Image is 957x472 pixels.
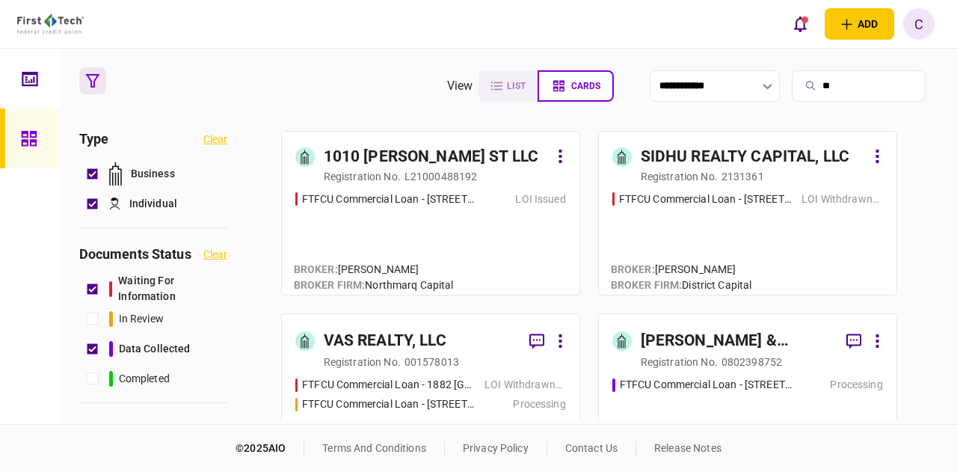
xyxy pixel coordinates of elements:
[598,131,897,295] a: SIDHU REALTY CAPITAL, LLCregistration no.2131361FTFCU Commercial Loan - 1569 Main Street MarionLO...
[322,442,426,454] a: terms and conditions
[203,133,227,145] button: clear
[507,81,526,91] span: list
[281,131,580,295] a: 1010 [PERSON_NAME] ST LLCregistration no.L21000488192FTFCU Commercial Loan - 1010 Bronson StreetL...
[324,169,401,184] div: registration no.
[571,81,600,91] span: cards
[825,8,894,40] button: open adding identity options
[611,279,683,291] span: broker firm :
[302,191,477,207] div: FTFCU Commercial Loan - 1010 Bronson Street
[236,441,304,456] div: © 2025 AIO
[294,278,454,293] div: Northmarq Capital
[131,166,175,182] span: Business
[619,191,794,207] div: FTFCU Commercial Loan - 1569 Main Street Marion
[801,191,883,207] div: LOI Withdrawn/Declined
[478,70,538,102] button: list
[641,355,718,370] div: registration no.
[119,311,164,327] span: in review
[129,196,177,212] span: Individual
[721,169,764,184] div: 2131361
[118,273,227,304] span: waiting for information
[294,263,338,275] span: Broker :
[447,77,473,95] div: view
[515,191,565,207] div: LOI Issued
[119,371,170,387] span: completed
[404,169,478,184] div: L21000488192
[302,396,477,412] div: FTFCU Commercial Loan - 6227 Thompson Road
[611,262,752,278] div: [PERSON_NAME]
[538,70,614,102] button: cards
[17,14,84,34] img: client company logo
[302,377,477,393] div: FTFCU Commercial Loan - 1882 New Scotland Road
[294,279,366,291] span: broker firm :
[513,396,565,412] div: Processing
[641,145,849,169] div: SIDHU REALTY CAPITAL, LLC
[119,341,191,357] span: data collected
[463,442,529,454] a: privacy policy
[404,355,459,370] div: 001578013
[611,278,752,293] div: District Capital
[903,8,935,40] button: C
[324,145,538,169] div: 1010 [PERSON_NAME] ST LLC
[830,377,882,393] div: Processing
[294,262,454,278] div: [PERSON_NAME]
[721,355,782,370] div: 0802398752
[203,248,227,260] button: clear
[784,8,816,40] button: open notifications list
[641,329,834,353] div: [PERSON_NAME] & [PERSON_NAME] PROPERTY HOLDINGS, LLC
[611,263,655,275] span: Broker :
[324,329,446,353] div: VAS REALTY, LLC
[79,132,109,146] h3: Type
[324,355,401,370] div: registration no.
[654,442,721,454] a: release notes
[565,442,618,454] a: contact us
[79,248,191,261] h3: documents status
[641,169,718,184] div: registration no.
[620,377,794,393] div: FTFCU Commercial Loan - 513 E Caney Street Wharton TX
[484,377,566,393] div: LOI Withdrawn/Declined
